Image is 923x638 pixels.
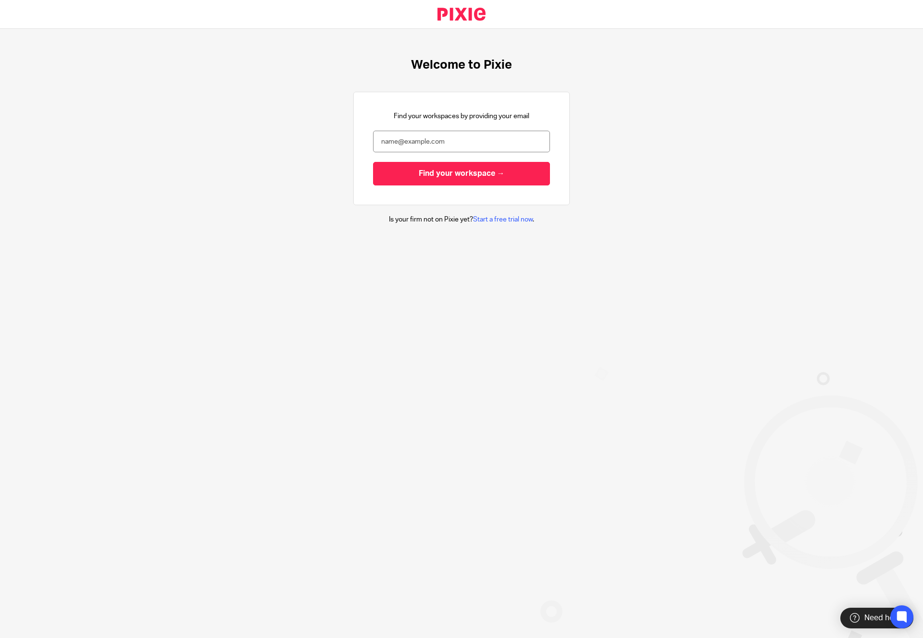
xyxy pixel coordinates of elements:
[373,162,550,185] input: Find your workspace →
[411,58,512,73] h1: Welcome to Pixie
[840,608,913,628] div: Need help?
[394,111,529,121] p: Find your workspaces by providing your email
[389,215,534,224] p: Is your firm not on Pixie yet? .
[473,216,533,223] a: Start a free trial now
[373,131,550,152] input: name@example.com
